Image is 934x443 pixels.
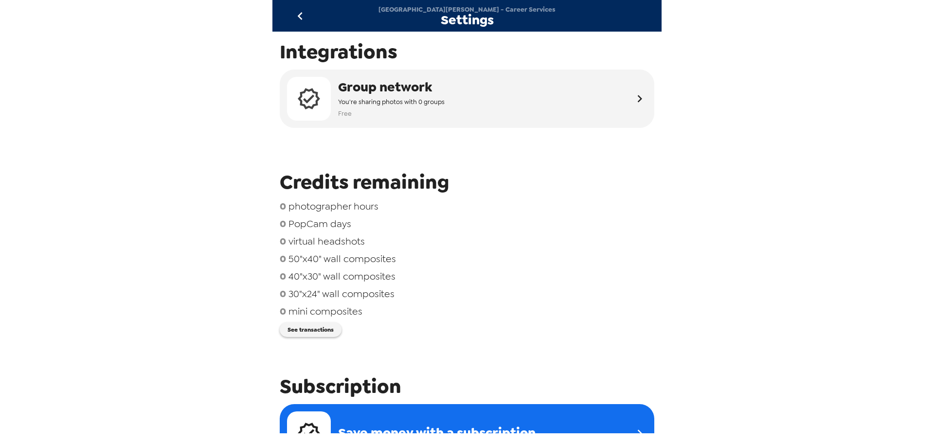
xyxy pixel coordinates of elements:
span: 0 [280,287,286,300]
span: Group network [338,78,445,96]
span: 50"x40" wall composites [288,252,396,265]
span: Credits remaining [280,169,654,195]
span: photographer hours [288,200,378,213]
span: 40"x30" wall composites [288,270,395,283]
span: Settings [441,14,494,27]
span: Free [338,108,445,119]
span: 0 [280,217,286,230]
span: virtual headshots [288,235,365,248]
span: Subscription [280,373,654,399]
span: 0 [280,252,286,265]
button: See transactions [280,322,341,337]
span: mini composites [288,305,362,318]
span: 0 [280,270,286,283]
span: Integrations [280,39,654,65]
span: Save money with a subscription [338,424,536,442]
span: 30"x24" wall composites [288,287,395,300]
button: Group networkYou're sharing photos with 0 groupsFree [280,70,654,128]
span: You're sharing photos with 0 groups [338,96,445,107]
span: 0 [280,305,286,318]
span: 0 [280,235,286,248]
span: PopCam days [288,217,351,230]
span: 0 [280,200,286,213]
span: [GEOGRAPHIC_DATA][PERSON_NAME] - Career Services [378,5,556,14]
